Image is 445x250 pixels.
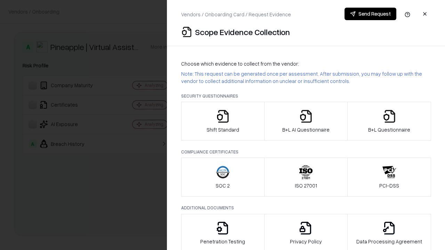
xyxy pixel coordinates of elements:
p: Scope Evidence Collection [195,26,290,37]
p: B+L Questionnaire [368,126,410,133]
p: Security Questionnaires [181,93,431,99]
p: ISO 27001 [295,182,317,189]
p: Shift Standard [207,126,239,133]
p: Vendors / Onboarding Card / Request Evidence [181,11,291,18]
p: Privacy Policy [290,238,322,245]
p: PCI-DSS [379,182,399,189]
p: Compliance Certificates [181,149,431,155]
button: ISO 27001 [264,158,348,197]
button: Send Request [345,8,396,20]
p: B+L AI Questionnaire [282,126,330,133]
button: SOC 2 [181,158,265,197]
p: SOC 2 [216,182,230,189]
p: Data Processing Agreement [356,238,422,245]
button: B+L Questionnaire [347,102,431,141]
p: Note: This request can be generated once per assessment. After submission, you may follow up with... [181,70,431,85]
button: Shift Standard [181,102,265,141]
p: Additional Documents [181,205,431,211]
p: Penetration Testing [200,238,245,245]
p: Choose which evidence to collect from the vendor: [181,60,431,67]
button: B+L AI Questionnaire [264,102,348,141]
button: PCI-DSS [347,158,431,197]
